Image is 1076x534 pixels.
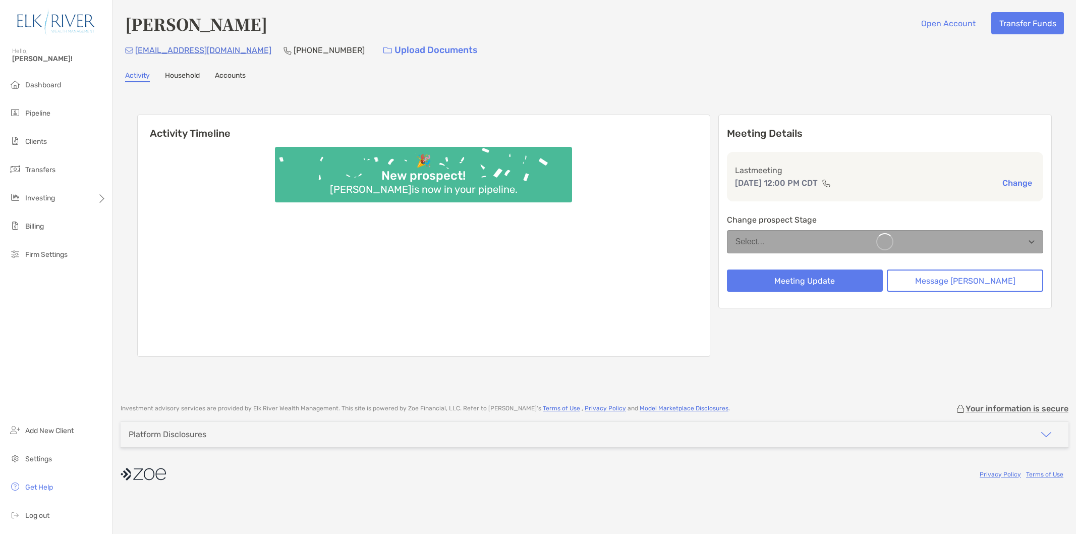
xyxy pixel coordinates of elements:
div: 🎉 [412,154,435,169]
span: Transfers [25,166,55,174]
img: get-help icon [9,480,21,493]
button: Transfer Funds [991,12,1064,34]
a: Privacy Policy [585,405,626,412]
p: Meeting Details [727,127,1044,140]
button: Meeting Update [727,270,883,292]
span: Clients [25,137,47,146]
span: [PERSON_NAME]! [12,55,106,63]
div: New prospect! [377,169,470,183]
span: Billing [25,222,44,231]
img: transfers icon [9,163,21,175]
a: Household [165,71,200,82]
span: Dashboard [25,81,61,89]
img: dashboard icon [9,78,21,90]
div: Platform Disclosures [129,430,206,439]
a: Activity [125,71,150,82]
p: Your information is secure [966,404,1068,413]
div: [PERSON_NAME] is now in your pipeline. [326,183,522,195]
span: Pipeline [25,109,50,118]
button: Open Account [913,12,983,34]
span: Add New Client [25,426,74,435]
a: Upload Documents [377,39,484,61]
span: Log out [25,511,49,520]
h6: Activity Timeline [138,115,710,139]
h4: [PERSON_NAME] [125,12,267,35]
img: Confetti [275,147,572,194]
p: Last meeting [735,164,1036,177]
img: clients icon [9,135,21,147]
p: Change prospect Stage [727,213,1044,226]
a: Model Marketplace Disclosures [640,405,728,412]
span: Investing [25,194,55,202]
img: logout icon [9,509,21,521]
img: settings icon [9,452,21,464]
img: icon arrow [1040,429,1052,441]
img: pipeline icon [9,106,21,119]
img: button icon [383,47,392,54]
p: Investment advisory services are provided by Elk River Wealth Management . This site is powered b... [121,405,730,412]
button: Change [999,178,1035,188]
img: investing icon [9,191,21,203]
img: firm-settings icon [9,248,21,260]
a: Accounts [215,71,246,82]
button: Message [PERSON_NAME] [887,270,1043,292]
a: Terms of Use [543,405,580,412]
span: Firm Settings [25,250,68,259]
p: [PHONE_NUMBER] [294,44,365,57]
span: Settings [25,455,52,463]
a: Terms of Use [1026,471,1063,478]
img: company logo [121,463,166,486]
img: Phone Icon [284,46,292,55]
p: [DATE] 12:00 PM CDT [735,177,818,189]
img: billing icon [9,220,21,232]
p: [EMAIL_ADDRESS][DOMAIN_NAME] [135,44,271,57]
img: Email Icon [125,47,133,54]
a: Privacy Policy [980,471,1021,478]
img: add_new_client icon [9,424,21,436]
span: Get Help [25,483,53,492]
img: communication type [822,179,831,187]
img: Zoe Logo [12,4,100,40]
